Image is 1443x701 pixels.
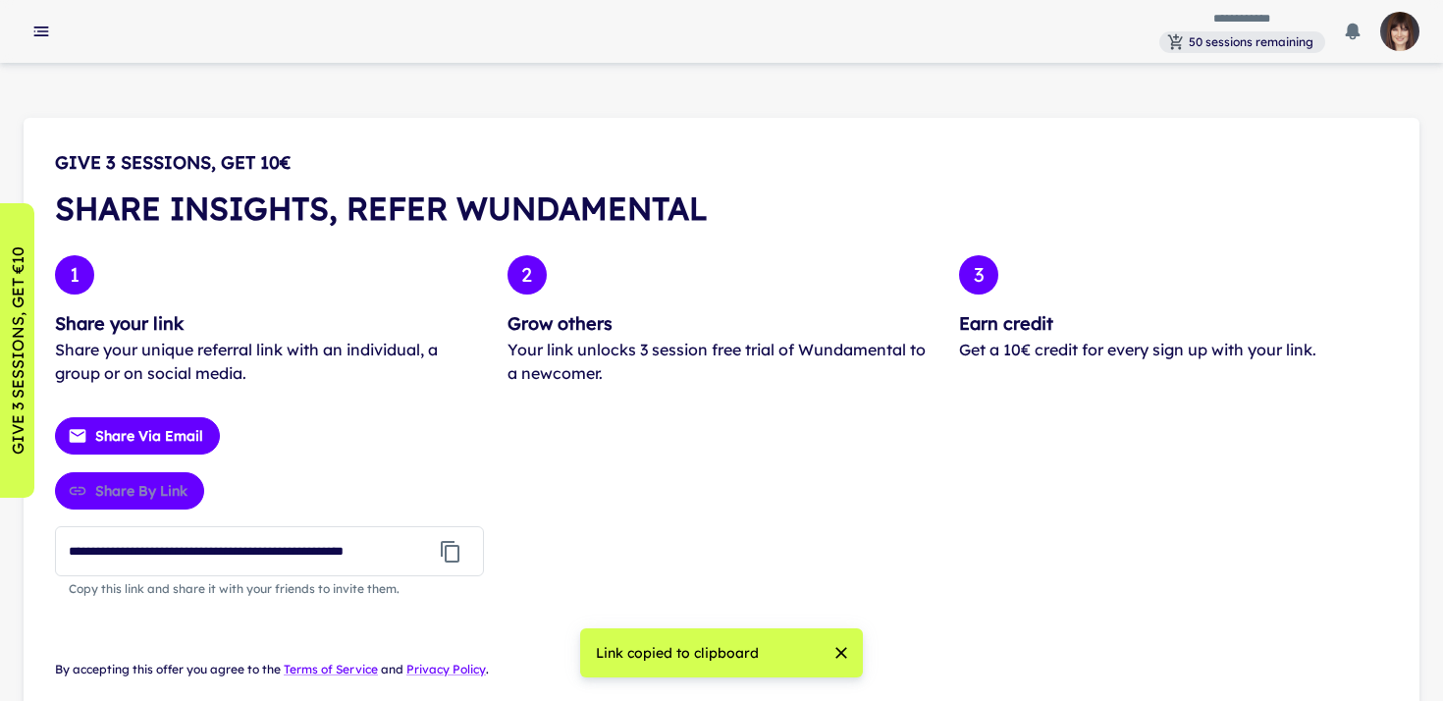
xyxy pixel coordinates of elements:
img: photoURL [1380,12,1419,51]
div: 3 [959,255,998,295]
p: Share your unique referral link with an individual, a group or on social media. [55,338,484,385]
span: By accepting this offer you agree to the and . [55,661,1388,678]
a: You have 50 sessions remaining. Subscribe to get more. [1159,29,1325,54]
p: Your link unlocks 3 session free trial of Wundamental to a newcomer. [508,338,936,385]
h3: Share your link [55,310,484,338]
p: Copy this link and share it with your friends to invite them. [69,580,470,598]
a: Terms of Service [284,662,378,676]
span: You have 50 sessions remaining. Subscribe to get more. [1159,31,1325,51]
a: Privacy Policy [406,662,486,676]
h3: SHARE INSIGHTS, REFER WUNDAMENTAL [55,185,1388,232]
span: 50 sessions remaining [1181,33,1321,51]
p: GIVE 3 SESSIONS, GET €10 [6,246,29,455]
h6: GIVE 3 SESSIONS, GET 10€ [55,149,1388,177]
div: Link copied to clipboard [596,634,759,672]
div: 1 [55,255,94,295]
p: Get a 10€ credit for every sign up with your link. [959,338,1388,361]
div: 2 [508,255,547,295]
button: Share via Email [55,417,220,455]
h3: Earn credit [959,310,1388,338]
button: close [828,639,855,667]
h3: Grow others [508,310,936,338]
